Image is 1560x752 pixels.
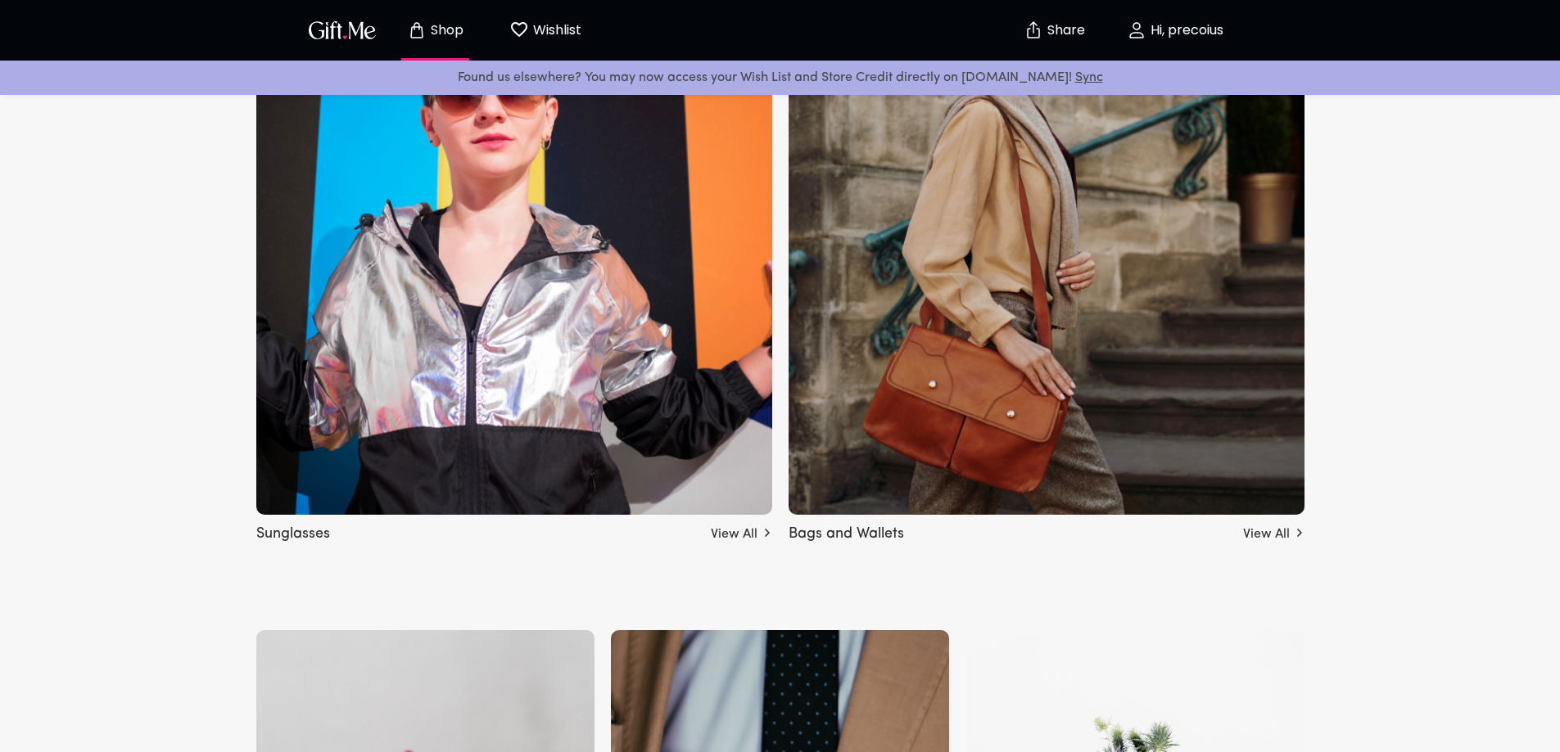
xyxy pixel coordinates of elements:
[1243,518,1305,544] a: View All
[13,67,1547,88] p: Found us elsewhere? You may now access your Wish List and Store Credit directly on [DOMAIN_NAME]!
[427,24,463,38] p: Shop
[1024,20,1043,40] img: secure
[1026,2,1083,59] button: Share
[391,4,481,56] button: Store page
[256,518,330,545] h5: Sunglasses
[500,4,590,56] button: Wishlist page
[789,518,904,545] h5: Bags and Wallets
[529,20,581,41] p: Wishlist
[1146,24,1223,38] p: Hi, precoius
[1093,4,1257,56] button: Hi, precoius
[789,502,1305,541] a: Bags and Wallets
[1043,24,1085,38] p: Share
[304,20,381,40] button: GiftMe Logo
[305,18,379,42] img: GiftMe Logo
[1075,71,1103,84] a: Sync
[256,502,772,541] a: Sunglasses
[711,518,772,544] a: View All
